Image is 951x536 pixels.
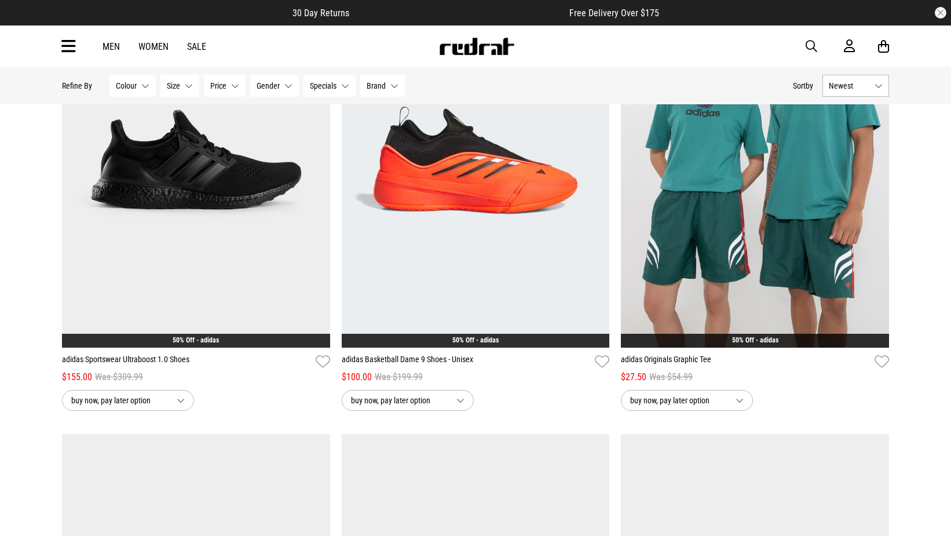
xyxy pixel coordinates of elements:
[806,81,813,90] span: by
[257,81,280,90] span: Gender
[167,81,180,90] span: Size
[71,393,167,407] span: buy now, pay later option
[360,75,405,97] button: Brand
[342,370,372,384] span: $100.00
[630,393,726,407] span: buy now, pay later option
[310,81,336,90] span: Specials
[621,370,646,384] span: $27.50
[621,353,870,370] a: adidas Originals Graphic Tee
[187,41,206,52] a: Sale
[116,81,137,90] span: Colour
[160,75,199,97] button: Size
[210,81,226,90] span: Price
[95,370,143,384] span: Was $309.99
[292,8,349,19] span: 30 Day Returns
[375,370,423,384] span: Was $199.99
[822,75,889,97] button: Newest
[103,41,120,52] a: Men
[621,390,753,411] button: buy now, pay later option
[452,336,499,344] a: 50% Off - adidas
[204,75,246,97] button: Price
[793,79,813,93] button: Sortby
[62,353,311,370] a: adidas Sportswear Ultraboost 1.0 Shoes
[62,81,92,90] p: Refine By
[372,7,546,19] iframe: Customer reviews powered by Trustpilot
[342,390,474,411] button: buy now, pay later option
[9,5,44,39] button: Open LiveChat chat widget
[732,336,778,344] a: 50% Off - adidas
[569,8,659,19] span: Free Delivery Over $175
[303,75,356,97] button: Specials
[62,390,194,411] button: buy now, pay later option
[367,81,386,90] span: Brand
[109,75,156,97] button: Colour
[138,41,169,52] a: Women
[173,336,219,344] a: 50% Off - adidas
[829,81,870,90] span: Newest
[342,353,591,370] a: adidas Basketball Dame 9 Shoes - Unisex
[351,393,447,407] span: buy now, pay later option
[438,38,515,55] img: Redrat logo
[649,370,693,384] span: Was $54.99
[250,75,299,97] button: Gender
[62,370,92,384] span: $155.00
